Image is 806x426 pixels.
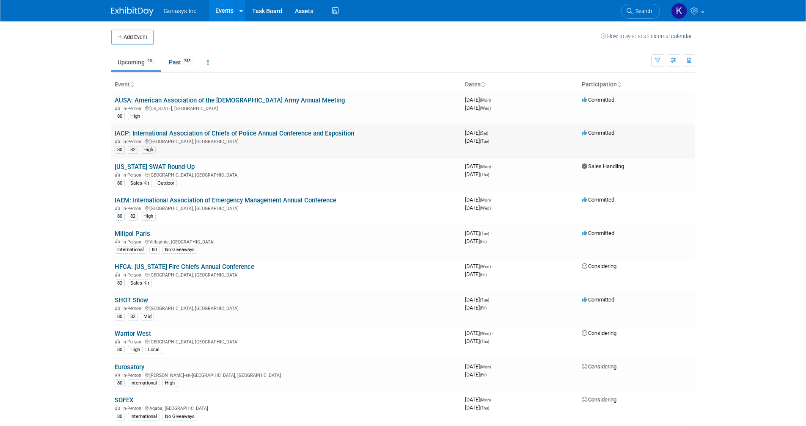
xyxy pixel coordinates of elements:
div: No Giveaways [162,413,197,420]
img: In-Person Event [115,306,120,310]
span: (Fri) [480,239,487,244]
span: In-Person [122,373,144,378]
span: Considering [582,396,616,403]
img: In-Person Event [115,106,120,110]
div: 80 [149,246,160,254]
span: (Tue) [480,298,489,302]
span: In-Person [122,339,144,345]
div: Sales-Kit [128,279,152,287]
span: - [492,163,493,169]
a: HFCA: [US_STATE] Fire Chiefs Annual Conference [115,263,254,271]
div: 80 [115,213,125,220]
div: 80 [115,146,125,154]
span: (Mon) [480,398,491,402]
span: [DATE] [465,263,493,269]
th: Participation [578,77,695,92]
a: SHOT Show [115,296,148,304]
div: High [141,213,156,220]
span: (Wed) [480,206,491,210]
span: Sales Handling [582,163,624,169]
a: Sort by Participation Type [617,81,621,88]
div: Aqaba, [GEOGRAPHIC_DATA] [115,404,458,411]
a: Sort by Event Name [130,81,134,88]
div: Outdoor [155,180,177,187]
img: In-Person Event [115,406,120,410]
a: Eurosatory [115,363,144,371]
span: - [492,196,493,203]
span: [DATE] [465,138,489,144]
span: Search [633,8,652,14]
span: In-Person [122,406,144,411]
span: (Fri) [480,373,487,377]
span: [DATE] [465,130,491,136]
span: - [492,363,493,370]
span: In-Person [122,172,144,178]
div: High [162,379,177,387]
div: [GEOGRAPHIC_DATA], [GEOGRAPHIC_DATA] [115,138,458,144]
div: [GEOGRAPHIC_DATA], [GEOGRAPHIC_DATA] [115,271,458,278]
th: Event [111,77,462,92]
span: In-Person [122,272,144,278]
a: IACP: International Association of Chiefs of Police Annual Conference and Exposition [115,130,354,137]
span: Considering [582,330,616,336]
span: (Wed) [480,106,491,111]
span: Committed [582,130,614,136]
span: (Mon) [480,98,491,102]
span: In-Person [122,306,144,311]
span: In-Person [122,139,144,144]
img: In-Person Event [115,206,120,210]
img: In-Person Event [115,139,120,143]
span: (Thu) [480,406,489,410]
span: [DATE] [465,105,491,111]
img: In-Person Event [115,272,120,277]
span: [DATE] [465,196,493,203]
span: In-Person [122,206,144,211]
a: Past245 [162,54,199,70]
span: (Mon) [480,198,491,202]
div: [GEOGRAPHIC_DATA], [GEOGRAPHIC_DATA] [115,304,458,311]
span: [DATE] [465,230,492,236]
div: High [141,146,156,154]
span: In-Person [122,239,144,245]
div: 80 [115,379,125,387]
span: [DATE] [465,238,487,244]
img: In-Person Event [115,239,120,243]
span: (Wed) [480,264,491,269]
a: IAEM: International Association of Emergency Management Annual Conference [115,196,336,204]
span: [DATE] [465,404,489,411]
div: 82 [128,313,138,321]
div: International [128,413,160,420]
span: - [492,396,493,403]
span: [DATE] [465,338,489,344]
div: High [128,113,143,120]
span: (Fri) [480,272,487,277]
img: Kate Lawson [671,3,687,19]
span: 245 [182,58,193,64]
span: (Tue) [480,231,489,236]
img: ExhibitDay [111,7,154,16]
a: [US_STATE] SWAT Round-Up [115,163,195,171]
span: [DATE] [465,304,487,311]
button: Add Event [111,30,154,45]
div: High [128,346,143,354]
span: [DATE] [465,163,493,169]
span: [DATE] [465,371,487,378]
th: Dates [462,77,578,92]
img: In-Person Event [115,373,120,377]
div: [GEOGRAPHIC_DATA], [GEOGRAPHIC_DATA] [115,338,458,345]
div: 82 [128,213,138,220]
span: (Tue) [480,139,489,144]
div: No Giveaways [162,246,197,254]
span: [DATE] [465,205,491,211]
span: - [492,263,493,269]
span: Considering [582,263,616,269]
span: [DATE] [465,171,489,177]
div: Sales-Kit [128,180,152,187]
a: How to sync to an external calendar... [601,33,695,39]
span: (Sat) [480,131,488,136]
a: AUSA: American Association of the [DEMOGRAPHIC_DATA] Army Annual Meeting [115,97,345,104]
a: Search [621,4,660,19]
span: [DATE] [465,296,492,303]
span: Committed [582,196,614,203]
a: Upcoming10 [111,54,161,70]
